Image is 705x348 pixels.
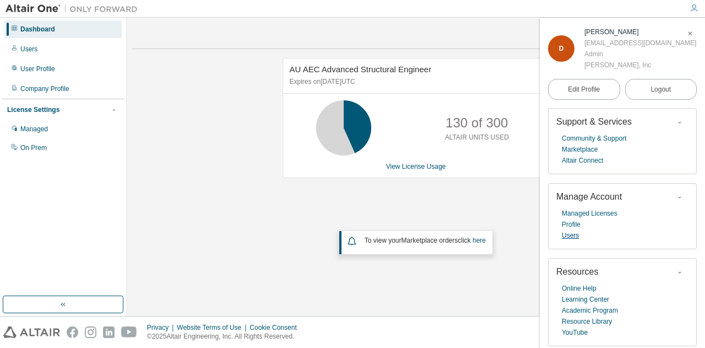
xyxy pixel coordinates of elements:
div: Website Terms of Use [177,323,250,332]
img: instagram.svg [85,326,96,338]
a: YouTube [562,327,588,338]
em: Marketplace orders [402,237,458,244]
a: View License Usage [386,163,446,170]
div: Privacy [147,323,177,332]
div: Users [20,45,37,53]
span: D [559,45,564,52]
div: License Settings [7,105,59,114]
p: © 2025 Altair Engineering, Inc. All Rights Reserved. [147,332,303,341]
span: Logout [650,84,671,95]
a: Academic Program [562,305,618,316]
span: Support & Services [556,117,632,126]
span: Edit Profile [568,85,600,94]
div: On Prem [20,143,47,152]
button: Logout [625,79,697,100]
a: Marketplace [562,144,598,155]
a: Managed Licenses [562,208,617,219]
p: ALTAIR UNITS USED [445,133,509,142]
p: 130 of 300 [446,114,508,132]
p: Expires on [DATE] UTC [290,77,540,87]
span: Manage Account [556,192,622,201]
span: To view your click [365,237,486,244]
a: Altair Connect [562,155,603,166]
a: Profile [562,219,581,230]
div: Managed [20,125,48,133]
a: Community & Support [562,133,626,144]
a: Edit Profile [548,79,620,100]
img: altair_logo.svg [3,326,60,338]
img: linkedin.svg [103,326,115,338]
img: youtube.svg [121,326,137,338]
div: Admin [584,49,696,60]
a: here [473,237,486,244]
a: Resource Library [562,316,612,327]
div: Company Profile [20,84,69,93]
div: Cookie Consent [250,323,303,332]
a: Users [562,230,579,241]
a: Learning Center [562,294,609,305]
span: AU AEC Advanced Structural Engineer [290,65,432,74]
span: Resources [556,267,598,276]
img: facebook.svg [67,326,78,338]
a: Online Help [562,283,596,294]
div: [EMAIL_ADDRESS][DOMAIN_NAME] [584,38,696,49]
img: Altair One [6,3,143,14]
div: Dilshad Kazmi [584,26,696,38]
div: [PERSON_NAME], Inc [584,60,696,71]
div: User Profile [20,65,55,73]
div: Dashboard [20,25,55,34]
